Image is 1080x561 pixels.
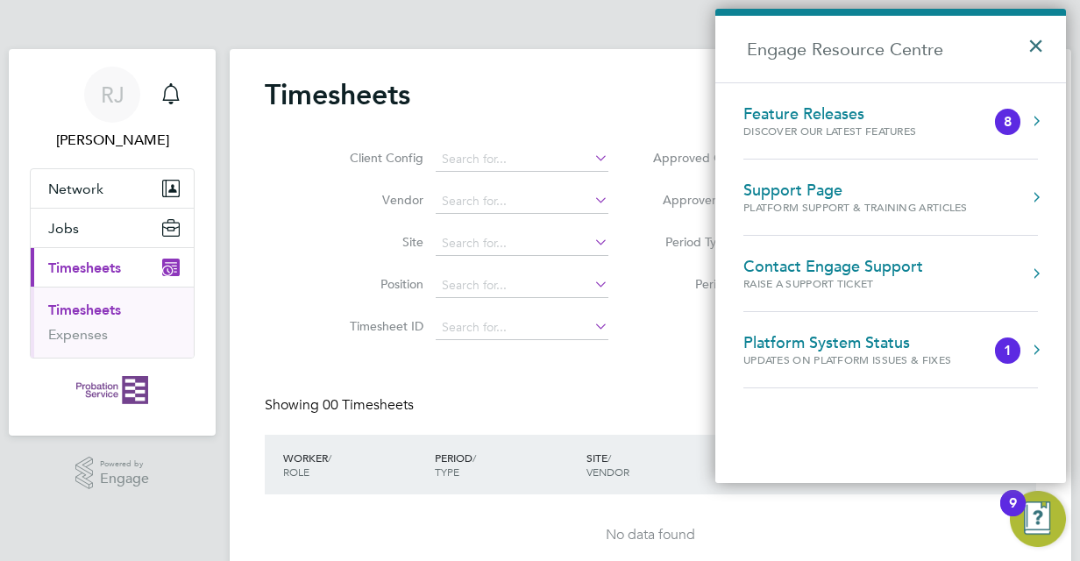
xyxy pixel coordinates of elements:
[30,130,195,151] span: Roderick Jones
[1009,503,1017,526] div: 9
[436,316,608,340] input: Search for...
[283,465,309,479] span: ROLE
[607,451,611,465] span: /
[436,189,608,214] input: Search for...
[265,396,417,415] div: Showing
[345,234,423,250] label: Site
[323,396,414,414] span: 00 Timesheets
[31,169,194,208] button: Network
[282,526,1019,544] div: No data found
[48,302,121,318] a: Timesheets
[1027,21,1053,60] button: Close
[101,83,124,106] span: RJ
[345,192,423,208] label: Vendor
[743,200,968,215] div: Platform Support & Training Articles
[30,67,195,151] a: RJ[PERSON_NAME]
[345,150,423,166] label: Client Config
[743,352,986,367] div: Updates on Platform Issues & Fixes
[743,124,951,138] div: Discover our latest features
[31,287,194,358] div: Timesheets
[715,9,1066,483] div: Engage Resource Centre
[715,16,1066,82] h2: Engage Resource Centre
[743,181,968,200] div: Support Page
[743,257,923,276] div: Contact Engage Support
[430,442,582,487] div: PERIOD
[31,209,194,247] button: Jobs
[30,376,195,404] a: Go to home page
[436,147,608,172] input: Search for...
[76,376,147,404] img: probationservice-logo-retina.png
[48,259,121,276] span: Timesheets
[265,77,410,112] h2: Timesheets
[48,220,79,237] span: Jobs
[328,451,331,465] span: /
[652,234,731,250] label: Period Type
[436,273,608,298] input: Search for...
[582,442,734,487] div: SITE
[279,442,430,487] div: WORKER
[472,451,476,465] span: /
[436,231,608,256] input: Search for...
[743,333,986,352] div: Platform System Status
[75,457,150,490] a: Powered byEngage
[743,276,923,291] div: Raise a Support Ticket
[652,150,731,166] label: Approved On
[743,104,951,124] div: Feature Releases
[345,318,423,334] label: Timesheet ID
[100,457,149,472] span: Powered by
[345,276,423,292] label: Position
[637,192,716,209] label: Approver
[1010,491,1066,547] button: Open Resource Center, 9 new notifications
[435,465,459,479] span: TYPE
[48,181,103,197] span: Network
[48,326,108,343] a: Expenses
[586,465,629,479] span: VENDOR
[9,49,216,436] nav: Main navigation
[652,276,731,292] label: Period
[31,248,194,287] button: Timesheets
[100,472,149,486] span: Engage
